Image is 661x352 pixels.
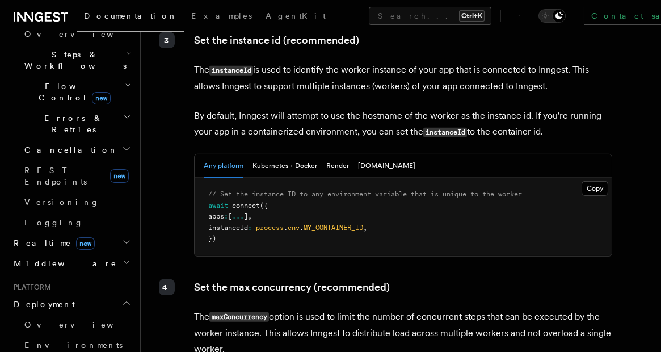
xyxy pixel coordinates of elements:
[538,9,566,23] button: Toggle dark mode
[266,11,326,20] span: AgentKit
[208,224,248,232] span: instanceId
[24,30,141,39] span: Overview
[20,49,127,72] span: Steps & Workflows
[194,108,612,140] p: By default, Inngest will attempt to use the hostname of the worker as the instance id. If you're ...
[20,160,133,192] a: REST Endpointsnew
[9,258,117,269] span: Middleware
[208,212,224,220] span: apps
[77,3,184,32] a: Documentation
[20,315,133,335] a: Overview
[9,24,133,233] div: Inngest Functions
[228,212,232,220] span: [
[24,218,83,227] span: Logging
[260,202,268,209] span: ({
[9,253,133,274] button: Middleware
[9,294,133,315] button: Deployment
[209,312,269,322] code: maxConcurrency
[244,212,248,220] span: ]
[252,154,317,178] button: Kubernetes + Docker
[20,108,133,140] button: Errors & Retries
[24,320,141,329] span: Overview
[224,212,228,220] span: :
[194,62,612,94] p: The is used to identify the worker instance of your app that is connected to Inngest. This allows...
[208,190,522,198] span: // Set the instance ID to any environment variable that is unique to the worker
[208,202,228,209] span: await
[92,92,111,104] span: new
[110,169,129,183] span: new
[24,198,99,207] span: Versioning
[20,144,118,156] span: Cancellation
[20,76,133,108] button: Flow Controlnew
[9,233,133,253] button: Realtimenew
[9,299,75,310] span: Deployment
[76,237,95,250] span: new
[204,154,243,178] button: Any platform
[248,224,252,232] span: :
[20,192,133,212] a: Versioning
[9,283,51,292] span: Platform
[304,224,363,232] span: MY_CONTAINER_ID
[582,181,608,196] button: Copy
[363,224,367,232] span: ,
[369,7,491,25] button: Search...Ctrl+K
[194,32,612,48] p: Set the instance id (recommended)
[459,10,485,22] kbd: Ctrl+K
[20,81,125,103] span: Flow Control
[288,224,300,232] span: env
[191,11,252,20] span: Examples
[20,212,133,233] a: Logging
[20,112,123,135] span: Errors & Retries
[358,154,415,178] button: [DOMAIN_NAME]
[194,279,612,295] p: Set the max concurrency (recommended)
[423,128,467,137] code: instanceId
[208,234,216,242] span: })
[284,224,288,232] span: .
[256,224,284,232] span: process
[300,224,304,232] span: .
[20,24,133,44] a: Overview
[84,11,178,20] span: Documentation
[159,32,175,48] div: 3
[184,3,259,31] a: Examples
[259,3,332,31] a: AgentKit
[248,212,252,220] span: ,
[24,166,87,186] span: REST Endpoints
[232,202,260,209] span: connect
[232,212,244,220] span: ...
[20,140,133,160] button: Cancellation
[326,154,349,178] button: Render
[209,66,253,76] code: instanceId
[9,237,95,249] span: Realtime
[20,44,133,76] button: Steps & Workflows
[159,279,175,295] div: 4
